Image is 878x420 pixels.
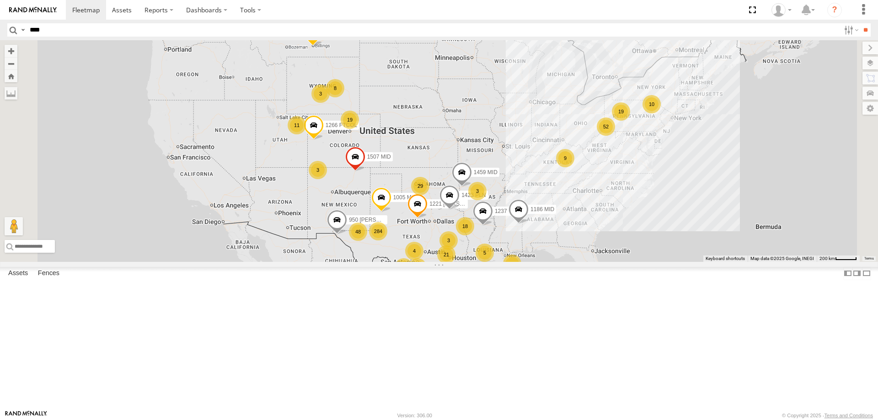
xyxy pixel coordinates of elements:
[782,413,873,418] div: © Copyright 2025 -
[19,23,27,37] label: Search Query
[369,222,387,240] div: 284
[326,122,357,128] span: 1266 FTCOL
[5,411,47,420] a: Visit our Website
[556,149,574,167] div: 9
[5,57,17,70] button: Zoom out
[4,267,32,280] label: Assets
[503,255,521,273] div: 2
[5,217,23,235] button: Drag Pegman onto the map to open Street View
[476,244,494,262] div: 5
[9,7,57,13] img: rand-logo.svg
[367,153,391,159] span: 1507 MID
[468,182,487,200] div: 3
[439,231,458,250] div: 3
[309,161,327,179] div: 3
[5,45,17,57] button: Zoom in
[817,255,860,262] button: Map Scale: 200 km per 44 pixels
[530,206,554,212] span: 1186 MID
[405,242,423,260] div: 4
[597,117,615,136] div: 52
[395,258,413,276] div: 9
[862,102,878,115] label: Map Settings
[349,223,367,241] div: 48
[495,207,520,214] span: 1237 CTR
[706,255,745,262] button: Keyboard shortcuts
[750,256,814,261] span: Map data ©2025 Google, INEGI
[461,191,486,198] span: 1423 PLN
[612,102,630,121] div: 19
[841,23,860,37] label: Search Filter Options
[341,111,359,129] div: 19
[411,177,429,195] div: 29
[393,194,417,201] span: 1005 MID
[311,85,330,103] div: 3
[864,257,874,261] a: Terms (opens in new tab)
[862,267,871,280] label: Hide Summary Table
[5,87,17,100] label: Measure
[429,201,488,207] span: 1221 [PERSON_NAME]
[768,3,795,17] div: Randy Yohe
[5,70,17,82] button: Zoom Home
[349,216,405,223] span: 950 [PERSON_NAME]
[852,267,862,280] label: Dock Summary Table to the Right
[397,413,432,418] div: Version: 306.00
[819,256,835,261] span: 200 km
[437,245,455,264] div: 21
[33,267,64,280] label: Fences
[843,267,852,280] label: Dock Summary Table to the Left
[456,217,474,235] div: 18
[824,413,873,418] a: Terms and Conditions
[326,79,344,97] div: 8
[827,3,842,17] i: ?
[288,116,306,134] div: 11
[642,95,661,113] div: 10
[474,169,498,175] span: 1459 MID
